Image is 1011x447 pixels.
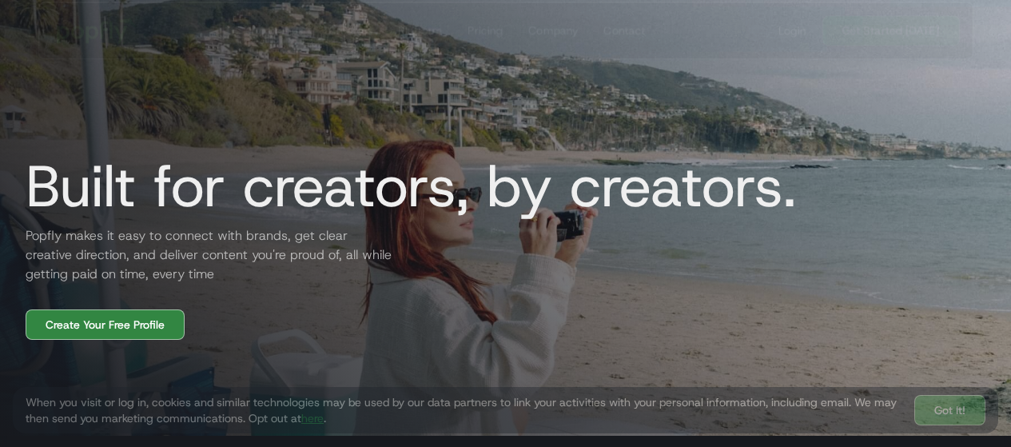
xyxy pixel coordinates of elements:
div: Brands [268,22,303,38]
a: Company [522,2,584,58]
a: Brands [261,2,309,58]
a: Creators [322,2,379,58]
a: Get Started [DATE] [822,15,960,46]
a: Platform [392,2,448,58]
a: Create Your Free Profile [26,309,185,340]
h1: Built for creators, by creators. [13,154,796,218]
div: When you visit or log in, cookies and similar technologies may be used by our data partners to li... [26,394,902,426]
a: Got It! [914,395,985,425]
a: home [46,6,149,54]
div: Platform [398,22,442,38]
a: Contact [597,2,651,58]
a: Pricing [461,2,509,58]
div: Contact [603,22,645,38]
a: here [301,411,324,425]
div: Pricing [468,22,503,38]
h2: Popfly makes it easy to connect with brands, get clear creative direction, and deliver content yo... [13,226,396,284]
div: Login [778,22,806,38]
div: Company [528,22,578,38]
div: Creators [328,22,372,38]
a: Login [772,22,813,38]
